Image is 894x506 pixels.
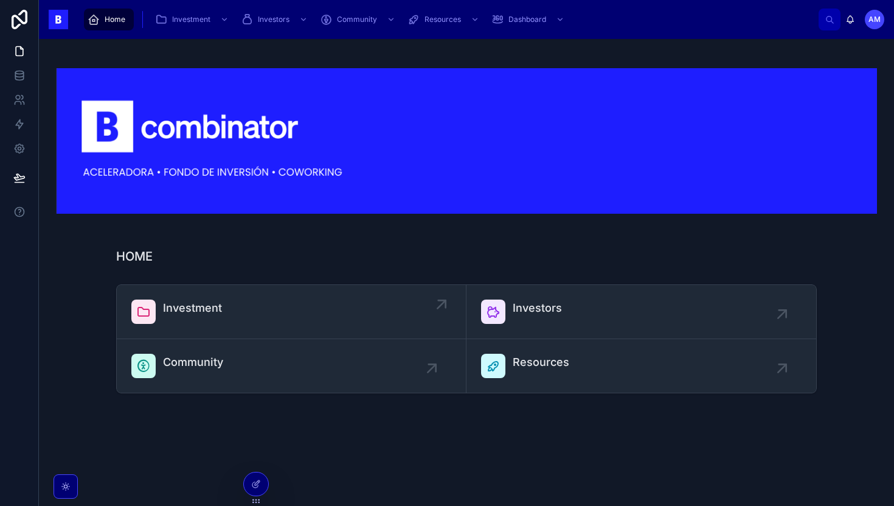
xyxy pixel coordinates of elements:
[316,9,401,30] a: Community
[117,285,466,339] a: Investment
[424,15,461,24] span: Resources
[868,15,881,24] span: AM
[337,15,377,24] span: Community
[49,10,68,29] img: App logo
[508,15,546,24] span: Dashboard
[163,300,222,317] span: Investment
[172,15,210,24] span: Investment
[237,9,314,30] a: Investors
[258,15,289,24] span: Investors
[56,68,877,214] img: 18445-Captura-de-Pantalla-2024-03-07-a-las-17.49.44.png
[117,339,466,393] a: Community
[404,9,485,30] a: Resources
[163,354,223,371] span: Community
[78,6,819,33] div: scrollable content
[513,354,569,371] span: Resources
[466,339,816,393] a: Resources
[105,15,125,24] span: Home
[151,9,235,30] a: Investment
[513,300,562,317] span: Investors
[116,248,153,265] h1: HOME
[488,9,570,30] a: Dashboard
[84,9,134,30] a: Home
[466,285,816,339] a: Investors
